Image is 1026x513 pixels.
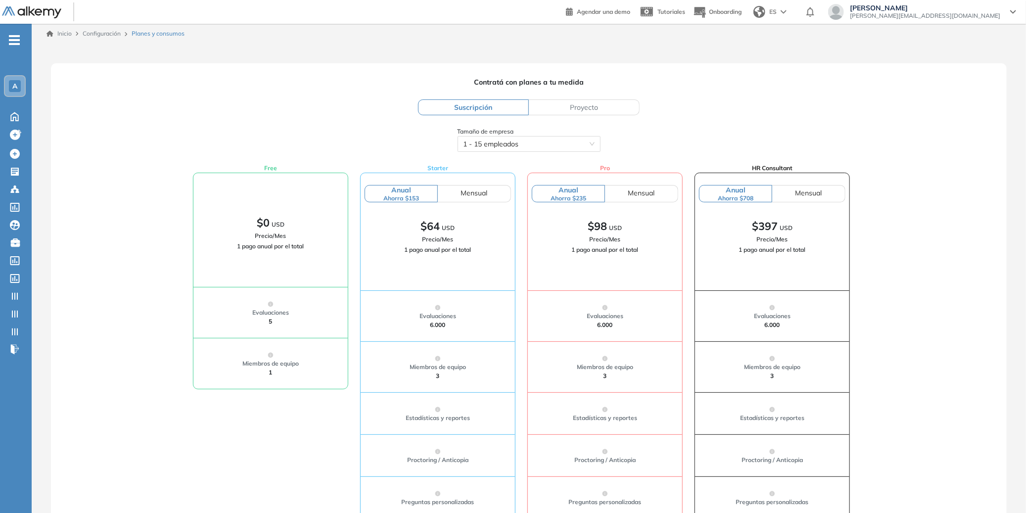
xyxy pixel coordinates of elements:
[609,224,622,232] span: USD
[421,195,440,256] span: $64
[569,498,642,506] span: Preguntas personalizadas
[237,242,304,250] span: 1 pago anual por el total
[577,372,633,380] div: 3
[657,8,685,15] span: Tutoriales
[2,6,61,19] img: Logo
[744,372,800,380] div: 3
[55,77,1002,88] span: Contratá con planes a tu medida
[442,224,455,232] span: USD
[577,363,633,371] span: Miembros de equipo
[769,7,777,16] span: ES
[406,414,470,421] span: Estadísticas y reportes
[83,30,121,37] span: Configuración
[242,360,299,367] span: Miembros de equipo
[850,12,1000,20] span: [PERSON_NAME][EMAIL_ADDRESS][DOMAIN_NAME]
[410,372,466,380] div: 3
[709,8,742,15] span: Onboarding
[573,414,637,421] span: Estadísticas y reportes
[707,186,764,202] span: Anual
[587,321,623,329] div: 6.000
[850,4,1000,12] span: [PERSON_NAME]
[566,5,630,17] a: Agendar una demo
[420,321,456,329] div: 6.000
[9,39,20,41] i: -
[383,194,403,202] div: Ahorra
[540,186,597,202] span: Anual
[739,246,806,253] span: 1 pago anual por el total
[742,456,803,464] span: Proctoring / Anticopia
[572,246,639,253] span: 1 pago anual por el total
[242,368,299,377] div: 1
[402,498,474,506] span: Preguntas personalizadas
[590,235,621,243] span: Precio/Mes
[736,498,809,506] span: Preguntas personalizadas
[795,188,822,197] span: Mensual
[780,224,793,232] span: USD
[373,186,430,202] span: Anual
[600,164,610,173] span: Pro
[420,312,456,320] span: Evaluaciones
[257,192,270,253] span: $0
[740,414,804,421] span: Estadísticas y reportes
[132,29,185,38] span: Planes y consumos
[464,137,595,151] span: 1 - 15 empleados
[454,103,492,112] span: Suscripción
[588,195,607,256] span: $98
[252,309,289,316] span: Evaluaciones
[849,399,1026,513] iframe: Chat Widget
[740,194,753,202] div: $708
[628,188,655,197] span: Mensual
[12,82,17,90] span: A
[461,188,488,197] span: Mensual
[252,317,289,326] div: 5
[753,6,765,18] img: world
[405,194,419,202] div: $153
[574,456,636,464] span: Proctoring / Anticopia
[255,232,286,239] span: Precio/Mes
[422,235,454,243] span: Precio/Mes
[754,321,791,329] div: 6.000
[577,8,630,15] span: Agendar una demo
[264,164,277,173] span: Free
[427,164,448,173] span: Starter
[47,29,72,38] a: Inicio
[781,10,787,14] img: arrow
[272,221,284,228] span: USD
[570,103,598,112] span: Proyecto
[572,194,586,202] div: $235
[752,164,793,173] span: HR Consultant
[458,127,514,136] span: Tamaño de empresa
[757,235,788,243] span: Precio/Mes
[754,312,791,320] span: Evaluaciones
[752,195,778,256] span: $397
[551,194,570,202] div: Ahorra
[410,363,466,371] span: Miembros de equipo
[693,1,742,23] button: Onboarding
[405,246,471,253] span: 1 pago anual por el total
[744,363,800,371] span: Miembros de equipo
[718,194,738,202] div: Ahorra
[407,456,468,464] span: Proctoring / Anticopia
[587,312,623,320] span: Evaluaciones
